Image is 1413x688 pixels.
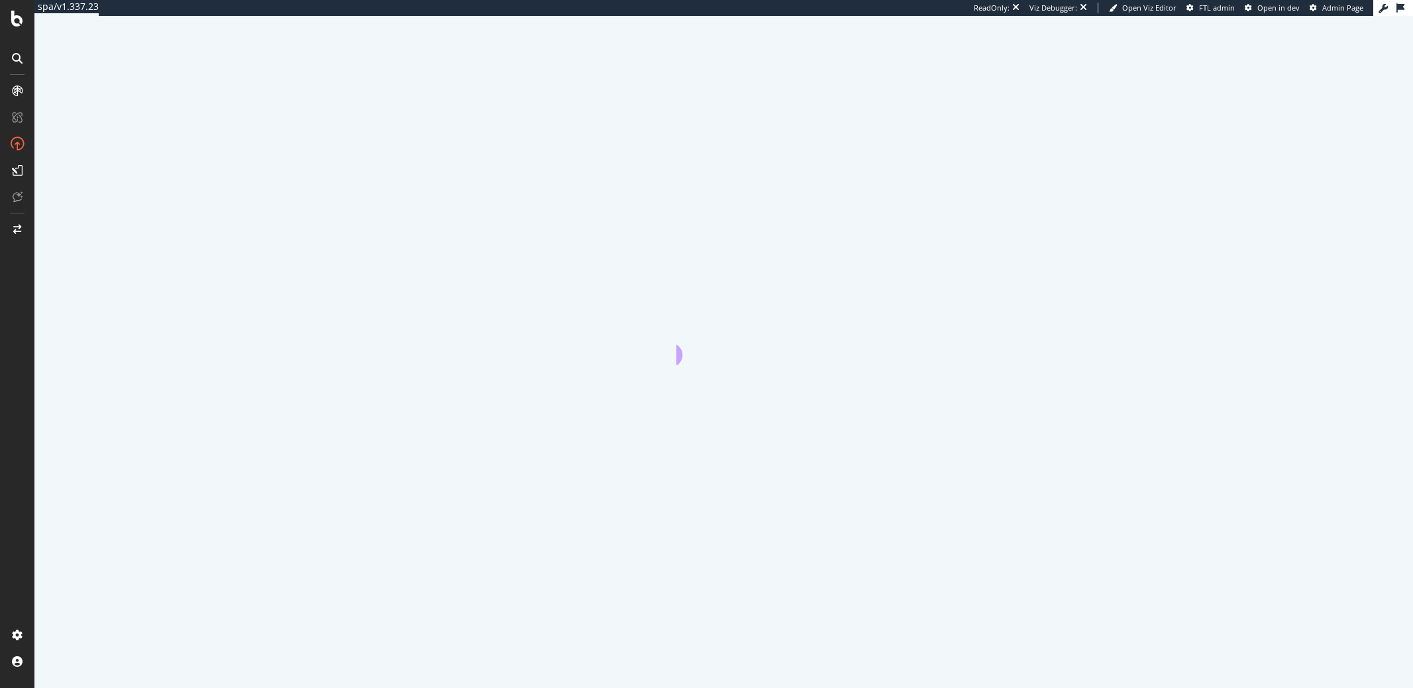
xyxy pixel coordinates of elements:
[1109,3,1177,13] a: Open Viz Editor
[1122,3,1177,13] span: Open Viz Editor
[1186,3,1235,13] a: FTL admin
[974,3,1010,13] div: ReadOnly:
[1029,3,1077,13] div: Viz Debugger:
[1310,3,1363,13] a: Admin Page
[1322,3,1363,13] span: Admin Page
[1245,3,1300,13] a: Open in dev
[1199,3,1235,13] span: FTL admin
[676,317,772,365] div: animation
[1257,3,1300,13] span: Open in dev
